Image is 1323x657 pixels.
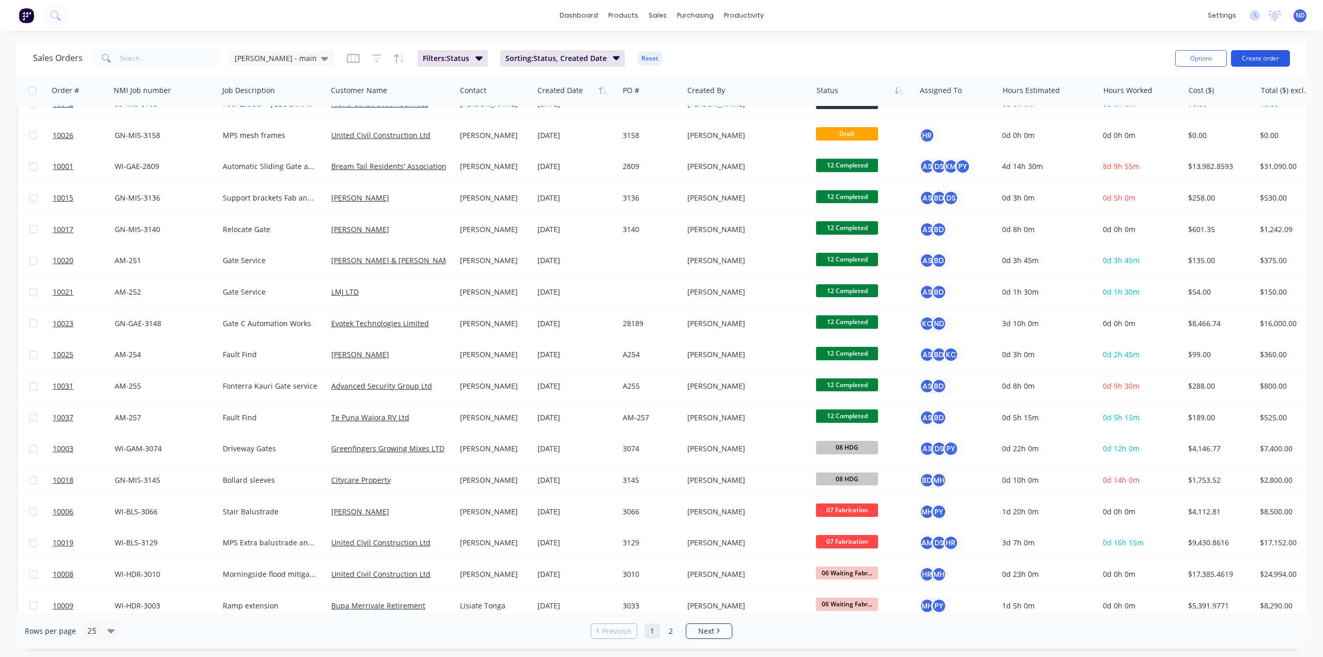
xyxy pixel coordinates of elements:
div: DS [943,190,959,206]
span: 12 Completed [816,253,878,266]
div: 28189 [623,318,676,329]
div: $54.00 [1188,287,1249,297]
button: ASBD [919,378,947,394]
div: Support brackets Fab and Inst. [223,193,318,203]
div: BD [931,347,947,362]
a: [PERSON_NAME] [331,193,389,203]
div: WI-BLS-3129 [115,538,210,548]
a: United Civil Construction Ltd [331,538,430,547]
div: [PERSON_NAME] [460,538,526,548]
span: 10021 [53,287,73,297]
div: AS [919,378,935,394]
span: 10026 [53,130,73,141]
span: Sorting: Status, Created Date [505,53,607,64]
div: GN-MIS-3158 [115,130,210,141]
div: 3145 [623,475,676,485]
div: 1d 20h 0m [1002,507,1090,517]
div: purchasing [672,8,719,23]
div: 3158 [623,130,676,141]
a: 10015 [53,182,115,213]
span: 10023 [53,318,73,329]
div: [PERSON_NAME] [460,318,526,329]
span: 10001 [53,161,73,172]
a: [PERSON_NAME] [331,349,389,359]
div: AS [919,347,935,362]
div: [DATE] [537,318,614,329]
div: [PERSON_NAME] [460,381,526,391]
div: AM-251 [115,255,210,266]
div: 3074 [623,444,676,454]
div: [PERSON_NAME] [460,412,526,423]
div: Status [817,85,838,96]
div: $1,753.52 [1188,475,1249,485]
div: $0.00 [1188,130,1249,141]
span: Filters: Status [423,53,469,64]
div: AM [919,535,935,551]
div: BD [931,190,947,206]
a: 10031 [53,371,115,402]
div: [PERSON_NAME] [687,381,802,391]
div: Cost ($) [1189,85,1214,96]
div: BD [931,284,947,300]
a: Bream Tail Residents' Association [331,161,447,171]
div: [DATE] [537,130,614,141]
div: [PERSON_NAME] [460,193,526,203]
span: [PERSON_NAME] - main [235,53,317,64]
div: Gate Service [223,255,318,266]
a: Bupa Merrivale Retirement [331,601,425,610]
div: sales [643,8,672,23]
button: Create order [1231,50,1290,67]
a: 10006 [53,496,115,527]
div: WI-HDR-3010 [115,569,210,579]
div: GN-MIS-3140 [115,224,210,235]
button: ASBD [919,222,947,237]
div: NMI Job number [114,85,171,96]
span: 10037 [53,412,73,423]
div: DS [931,159,947,174]
div: [PERSON_NAME] [460,161,526,172]
div: $601.35 [1188,224,1249,235]
div: [PERSON_NAME] [687,412,802,423]
a: 10037 [53,402,115,433]
span: 12 Completed [816,159,878,172]
div: $4,112.81 [1188,507,1249,517]
div: HR [919,567,935,582]
div: 0d 1h 30m [1002,287,1090,297]
a: Greenfingers Growing Mixes LTD [331,444,444,453]
div: $17,385.4619 [1188,569,1249,579]
div: [PERSON_NAME] [460,224,526,235]
button: ASBD [919,284,947,300]
div: Order # [52,85,79,96]
div: MH [919,598,935,614]
div: 0d 3h 0m [1002,193,1090,203]
div: WI-GAM-3074 [115,444,210,454]
div: WI-GAE-2809 [115,161,210,172]
span: 07 Fabrication [816,535,878,548]
button: ASBD [919,253,947,268]
div: 3d 10h 0m [1002,318,1090,329]
div: Total ($) excl. tax [1261,85,1318,96]
div: Fonterra Kauri Gate service [223,381,318,391]
div: MPS mesh frames [223,130,318,141]
span: 10015 [53,193,73,203]
a: 10009 [53,590,115,621]
a: 10026 [53,120,115,151]
img: Factory [19,8,34,23]
div: MH [931,567,947,582]
button: ASBDKC [919,347,959,362]
a: Next page [686,626,732,636]
div: productivity [719,8,769,23]
div: 3010 [623,569,676,579]
div: [DATE] [537,381,614,391]
span: 10009 [53,601,73,611]
a: 10020 [53,245,115,276]
div: $13,982.8593 [1188,161,1249,172]
div: [DATE] [537,412,614,423]
a: Page 2 [663,623,679,639]
div: 0d 3h 0m [1002,349,1090,360]
span: 12 Completed [816,315,878,328]
div: DS [931,535,947,551]
span: 0d 3h 45m [1103,255,1140,265]
button: HR [919,128,935,143]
